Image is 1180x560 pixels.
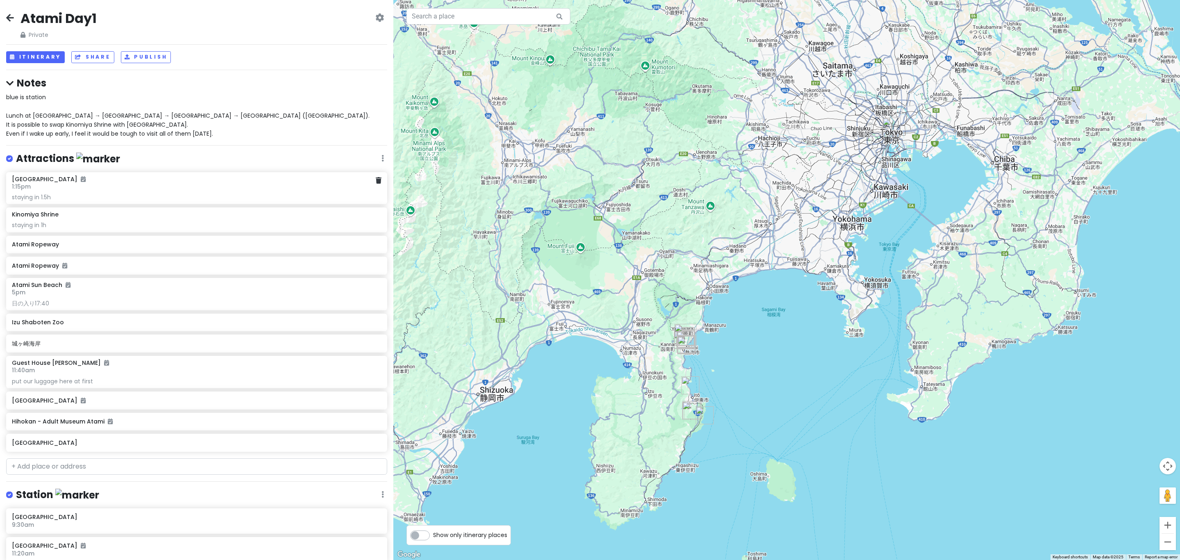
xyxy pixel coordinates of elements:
[12,281,70,289] h6: Atami Sun Beach
[6,51,65,63] button: Itinerary
[12,513,381,521] h6: [GEOGRAPHIC_DATA]
[1093,555,1123,559] span: Map data ©2025
[6,93,370,138] span: blue is station Lunch at [GEOGRAPHIC_DATA] → [GEOGRAPHIC_DATA] → [GEOGRAPHIC_DATA] → [GEOGRAPHIC_...
[20,30,97,39] span: Private
[104,360,109,366] i: Added to itinerary
[674,330,692,348] div: Kinomiya Shrine
[12,211,59,218] h6: Kinomiya Shrine
[406,8,570,25] input: Search a place
[20,10,97,27] h2: Atami Day1
[12,439,381,446] h6: [GEOGRAPHIC_DATA]
[71,51,114,63] button: Share
[76,153,120,165] img: marker
[883,118,901,136] div: Tokyo Station
[684,401,702,419] div: Izu Shaboten Zoo
[12,241,381,248] h6: Atami Ropeway
[6,458,387,475] input: + Add place or address
[12,549,34,558] span: 11:20am
[681,376,699,394] div: Itō Station
[12,340,381,347] h6: 城ヶ崎海岸
[108,419,113,424] i: Added to itinerary
[12,300,381,307] div: 日の入り17:40
[1160,487,1176,504] button: Drag Pegman onto the map to open Street View
[683,401,701,419] div: Mount Omuro Climbing Chairlifts
[433,530,507,540] span: Show only itinerary places
[12,397,381,404] h6: [GEOGRAPHIC_DATA]
[12,359,109,367] h6: Guest House [PERSON_NAME]
[12,262,381,269] h6: Atami Ropeway
[12,175,86,183] h6: [GEOGRAPHIC_DATA]
[1160,458,1176,474] button: Map camera controls
[12,418,381,425] h6: Hihokan - Adult Museum Atami
[62,263,67,269] i: Added to itinerary
[395,549,422,560] img: Google
[1145,555,1178,559] a: Report a map error
[16,488,99,502] h4: Station
[395,549,422,560] a: Open this area in Google Maps (opens a new window)
[674,331,692,349] div: Kinomiya-jinja-mae
[1160,534,1176,550] button: Zoom out
[682,402,700,420] div: 山頂駅
[1160,517,1176,533] button: Zoom in
[1128,555,1140,559] a: Terms (opens in new tab)
[81,176,86,182] i: Added to itinerary
[12,319,381,326] h6: Izu Shaboten Zoo
[1053,554,1088,560] button: Keyboard shortcuts
[6,77,387,89] h4: Notes
[12,193,381,201] div: staying in 1.5h
[55,489,99,501] img: marker
[12,378,381,385] div: put our luggage here at first
[12,221,381,229] div: staying in 1h
[376,176,381,185] a: Delete place
[12,366,35,374] span: 11:40am
[696,406,714,424] div: 城ヶ崎海岸
[66,282,70,288] i: Added to itinerary
[12,542,381,549] h6: [GEOGRAPHIC_DATA]
[12,288,25,296] span: 5pm
[121,51,171,63] button: Publish
[81,398,86,403] i: Added to itinerary
[674,324,697,346] div: MOA Museum of Art
[16,152,120,166] h4: Attractions
[81,543,86,549] i: Added to itinerary
[12,521,34,529] span: 9:30am
[12,182,31,191] span: 1:15pm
